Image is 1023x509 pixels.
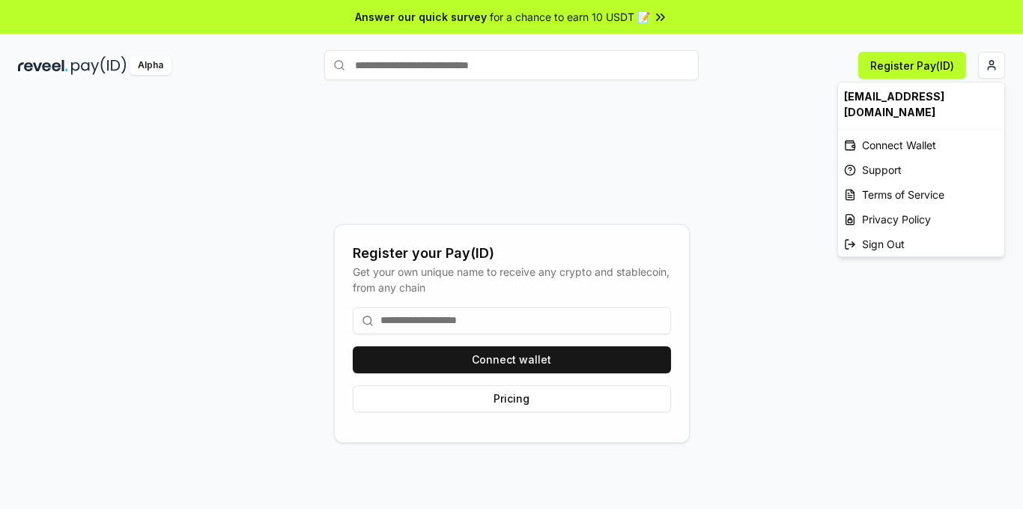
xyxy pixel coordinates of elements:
[838,157,1004,182] a: Support
[838,232,1004,256] div: Sign Out
[838,207,1004,232] a: Privacy Policy
[838,82,1004,126] div: [EMAIL_ADDRESS][DOMAIN_NAME]
[838,182,1004,207] a: Terms of Service
[838,133,1004,157] div: Connect Wallet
